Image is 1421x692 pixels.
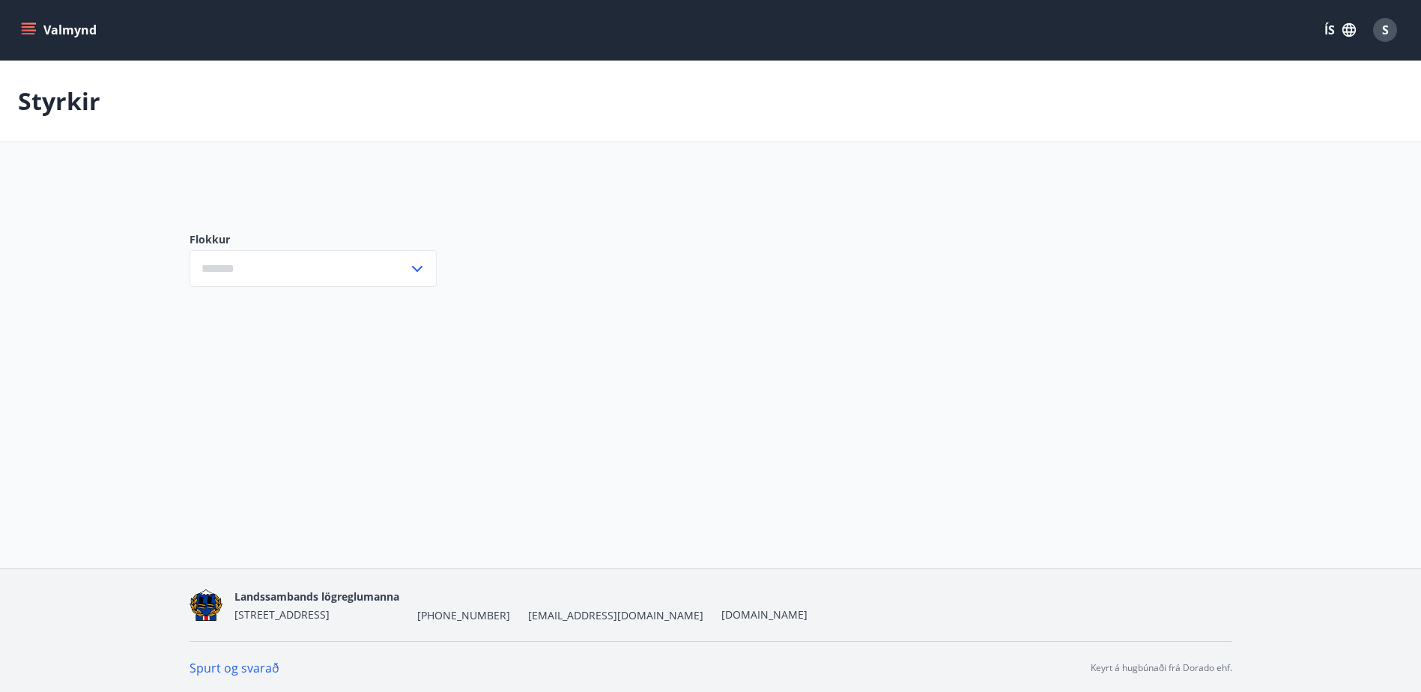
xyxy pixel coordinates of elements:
[234,607,330,622] span: [STREET_ADDRESS]
[190,232,437,247] label: Flokkur
[721,607,808,622] a: [DOMAIN_NAME]
[190,589,223,622] img: 1cqKbADZNYZ4wXUG0EC2JmCwhQh0Y6EN22Kw4FTY.png
[1091,661,1232,675] p: Keyrt á hugbúnaði frá Dorado ehf.
[234,589,399,604] span: Landssambands lögreglumanna
[1367,12,1403,48] button: S
[1382,22,1389,38] span: S
[190,660,279,676] a: Spurt og svarað
[1316,16,1364,43] button: ÍS
[417,608,510,623] span: [PHONE_NUMBER]
[18,85,100,118] p: Styrkir
[18,16,103,43] button: menu
[528,608,703,623] span: [EMAIL_ADDRESS][DOMAIN_NAME]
